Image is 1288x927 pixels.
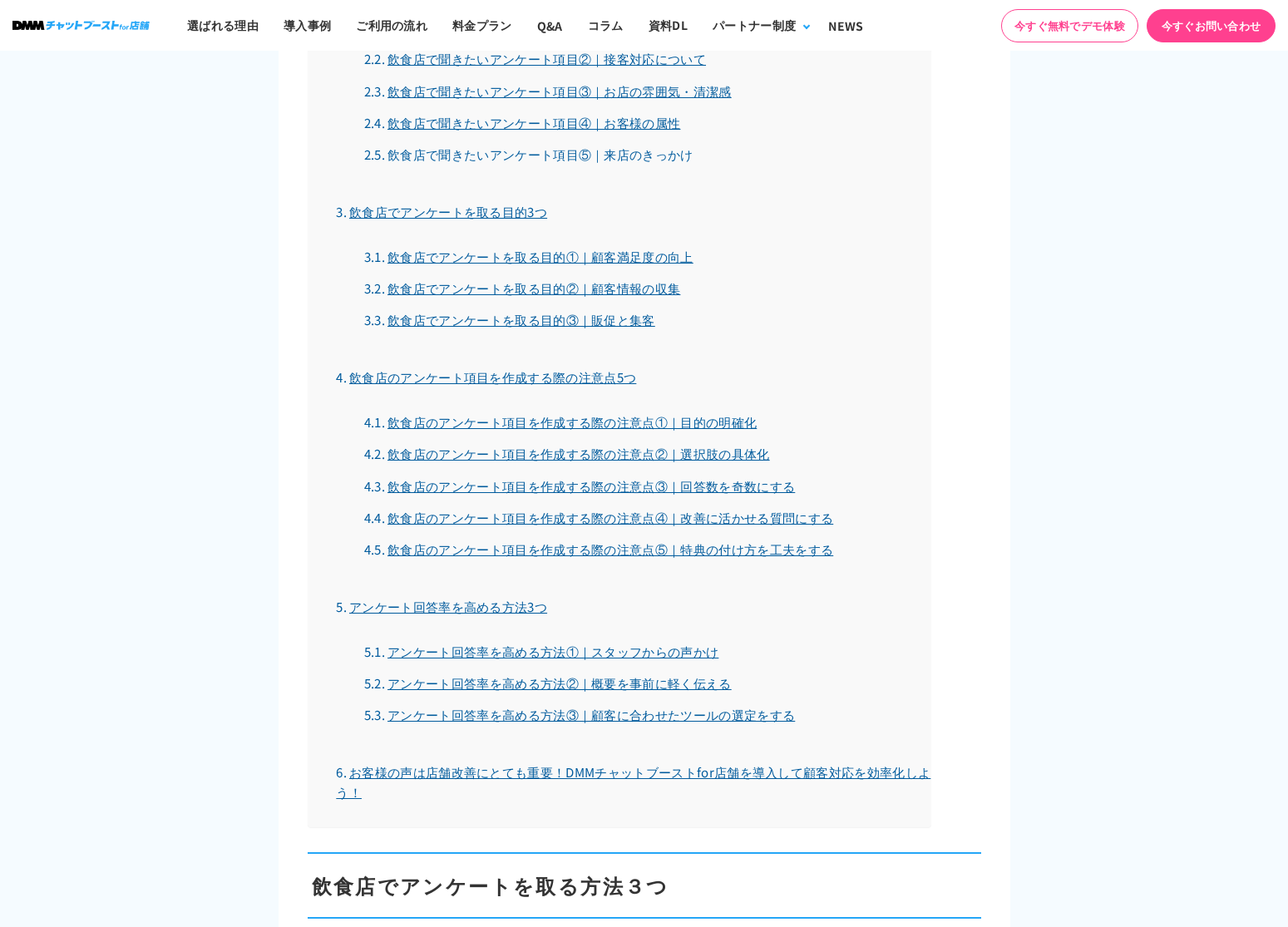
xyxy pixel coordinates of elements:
a: 飲食店で聞きたいアンケート項目④｜お客様の属性 [364,114,681,131]
a: 飲食店で聞きたいアンケート項目②｜接客対応について [364,50,706,67]
a: 今すぐお問い合わせ [1147,9,1276,42]
div: パートナー制度 [713,17,796,34]
a: 飲食店のアンケート項目を作成する際の注意点⑤｜特典の付け方を工夫をする [364,540,834,558]
a: 飲食店でアンケートを取る目的①｜顧客満足度の向上 [364,248,693,265]
h2: 飲食店でアンケートを取る方法３つ [308,852,981,919]
a: 飲食店のアンケート項目を作成する際の注意点①｜目的の明確化 [364,413,758,431]
a: アンケート回答率を高める方法①｜スタッフからの声かけ [364,643,719,660]
a: 飲食店で聞きたいアンケート項目⑤｜来店のきっかけ [364,145,693,163]
a: アンケート回答率を高める方法②｜概要を事前に軽く伝える [364,674,732,692]
a: 飲食店でアンケートを取る目的3つ [336,203,547,220]
a: 飲食店でアンケートを取る目的②｜顧客情報の収集 [364,279,681,297]
a: 飲食店でアンケートを取る目的③｜販促と集客 [364,311,655,328]
a: 飲食店のアンケート項目を作成する際の注意点③｜回答数を奇数にする [364,477,796,495]
a: 飲食店のアンケート項目を作成する際の注意点5つ [336,368,636,386]
a: 飲食店のアンケート項目を作成する際の注意点②｜選択肢の具体化 [364,445,770,462]
a: 飲食店のアンケート項目を作成する際の注意点④｜改善に活かせる質問にする [364,509,834,526]
a: アンケート回答率を高める方法③｜顧客に合わせたツールの選定をする [364,706,796,723]
img: ロゴ [12,21,150,30]
a: 飲食店で聞きたいアンケート項目③｜お店の雰囲気・清潔感 [364,82,732,100]
a: お客様の声は店舗改善にとても重要！DMMチャットブーストfor店舗を導入して顧客対応を効率化しよう！ [336,763,930,801]
a: アンケート回答率を高める方法3つ [336,598,547,615]
a: 今すぐ無料でデモ体験 [1001,9,1138,42]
